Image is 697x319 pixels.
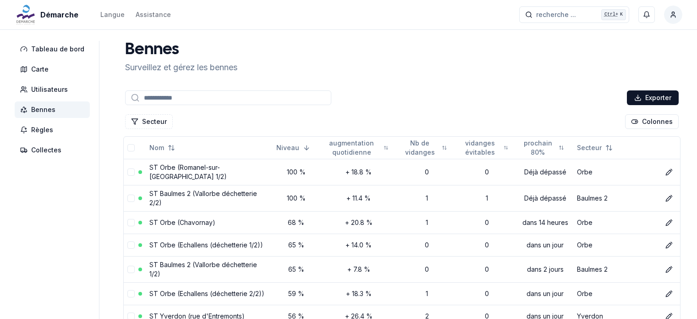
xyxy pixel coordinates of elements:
[323,218,394,227] div: + 20.8 %
[460,289,514,298] div: 0
[31,125,53,134] span: Règles
[15,4,37,26] img: Démarche Logo
[40,9,78,20] span: Démarche
[15,41,93,57] a: Tableau de bord
[460,139,500,157] span: vidanges évitables
[401,241,453,250] div: 0
[455,140,514,155] button: Not sorted. Click to sort ascending.
[31,65,49,74] span: Carte
[401,194,453,203] div: 1
[149,261,257,278] a: ST Baulmes 2 (Vallorbe déchetterie 1/2)
[573,256,658,282] td: Baulmes 2
[401,265,453,274] div: 0
[627,90,679,105] button: Exporter
[577,143,602,152] span: Secteur
[318,140,394,155] button: Not sorted. Click to sort ascending.
[15,122,93,138] a: Règles
[127,195,135,202] button: select-row
[571,140,618,155] button: Not sorted. Click to sort ascending.
[127,241,135,249] button: select-row
[625,114,679,129] button: Cocher les colonnes
[401,168,453,177] div: 0
[323,241,394,250] div: + 14.0 %
[149,163,227,180] a: ST Orbe (Romanel-sur-[GEOGRAPHIC_DATA] 1/2)
[276,241,316,250] div: 65 %
[136,9,171,20] a: Assistance
[521,168,570,177] div: Déjà dépassé
[521,139,555,157] span: prochain 80%
[276,265,316,274] div: 65 %
[276,143,299,152] span: Niveau
[127,266,135,273] button: select-row
[149,290,264,297] a: ST Orbe (Echallens (déchetterie 2/2))
[125,114,173,129] button: Filtrer les lignes
[149,241,263,249] a: ST Orbe (Echallens (déchetterie 1/2))
[149,218,215,226] a: ST Orbe (Chavornay)
[100,9,125,20] button: Langue
[15,142,93,158] a: Collectes
[31,45,84,54] span: Tableau de bord
[519,6,629,23] button: recherche ...Ctrl+K
[401,218,453,227] div: 1
[323,168,394,177] div: + 18.8 %
[127,219,135,226] button: select-row
[460,265,514,274] div: 0
[536,10,576,19] span: recherche ...
[100,10,125,19] div: Langue
[323,139,380,157] span: augmentation quotidienne
[521,218,570,227] div: dans 14 heures
[276,289,316,298] div: 59 %
[323,289,394,298] div: + 18.3 %
[15,101,93,118] a: Bennes
[125,61,237,74] p: Surveillez et gérez les bennes
[323,194,394,203] div: + 11.4 %
[401,289,453,298] div: 1
[276,218,316,227] div: 68 %
[573,159,658,185] td: Orbe
[276,194,316,203] div: 100 %
[573,282,658,305] td: Orbe
[144,140,181,155] button: Not sorted. Click to sort ascending.
[323,265,394,274] div: + 7.8 %
[460,194,514,203] div: 1
[127,168,135,176] button: select-row
[521,289,570,298] div: dans un jour
[271,140,316,155] button: Sorted descending. Click to sort ascending.
[521,265,570,274] div: dans 2 jours
[521,241,570,250] div: dans un jour
[573,185,658,211] td: Baulmes 2
[396,140,453,155] button: Not sorted. Click to sort ascending.
[127,290,135,297] button: select-row
[460,168,514,177] div: 0
[31,146,61,155] span: Collectes
[521,194,570,203] div: Déjà dépassé
[125,41,237,59] h1: Bennes
[31,85,68,94] span: Utilisateurs
[460,241,514,250] div: 0
[149,190,257,207] a: ST Baulmes 2 (Vallorbe déchetterie 2/2)
[127,144,135,151] button: select-all
[401,139,438,157] span: Nb de vidanges
[573,211,658,234] td: Orbe
[516,140,570,155] button: Not sorted. Click to sort ascending.
[15,61,93,78] a: Carte
[15,81,93,98] a: Utilisateurs
[31,105,55,114] span: Bennes
[276,168,316,177] div: 100 %
[460,218,514,227] div: 0
[573,234,658,256] td: Orbe
[149,143,164,152] span: Nom
[15,9,82,20] a: Démarche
